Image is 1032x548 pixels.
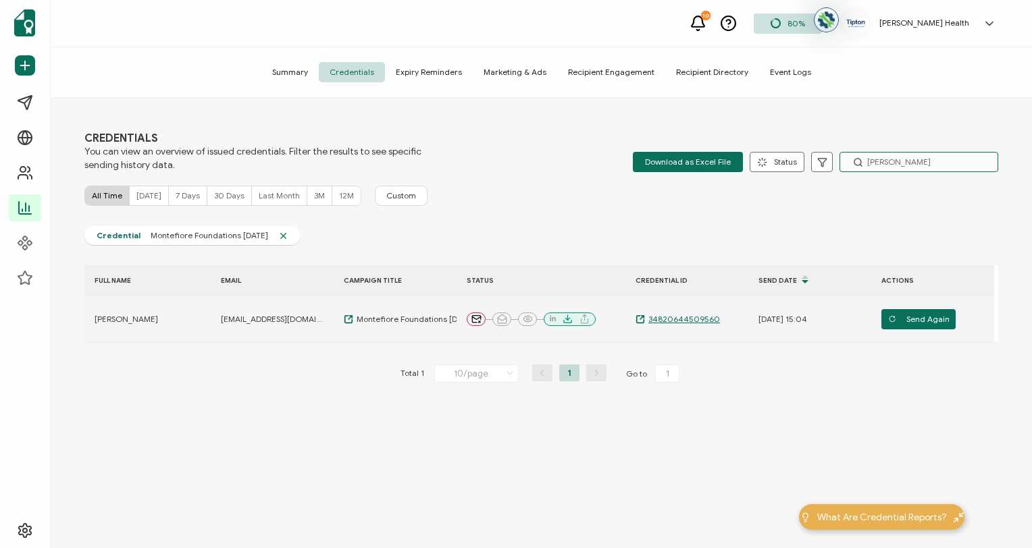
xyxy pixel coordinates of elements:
[748,269,871,292] div: Send Date
[176,190,200,200] span: 7 Days
[97,230,140,241] span: Credential
[846,18,866,28] img: d53189b9-353e-42ff-9f98-8e420995f065.jpg
[385,62,473,82] span: Expiry Reminders
[401,364,425,383] span: Total 1
[334,273,457,288] div: CAMPAIGN TITLE
[84,145,422,172] span: You can view an overview of issued credentials. Filter the results to see specific sending histor...
[473,62,557,82] span: Marketing & Ads
[625,273,748,288] div: CREDENTIAL ID
[136,190,161,200] span: [DATE]
[557,62,665,82] span: Recipient Engagement
[259,190,300,200] span: Last Month
[701,11,711,20] div: 10
[807,396,1032,548] iframe: Chat Widget
[14,9,35,36] img: sertifier-logomark-colored.svg
[758,314,807,325] span: [DATE] 15:04
[626,364,682,383] span: Go to
[95,314,158,325] span: [PERSON_NAME]
[788,18,805,28] span: 80%
[559,364,579,381] li: 1
[211,273,334,288] div: EMAIL
[645,152,731,172] span: Download as Excel File
[339,190,354,200] span: 12M
[750,152,804,172] button: Status
[214,190,244,200] span: 30 Days
[319,62,385,82] span: Credentials
[434,364,519,383] input: Select
[386,190,416,201] span: Custom
[879,18,969,28] h5: [PERSON_NAME] Health
[353,314,474,325] span: Montefiore Foundations [DATE]
[665,62,759,82] span: Recipient Directory
[375,186,428,206] button: Custom
[881,309,956,329] button: Send Again
[84,273,211,288] div: FULL NAME
[645,314,720,325] span: 34820644509560
[457,273,625,288] div: STATUS
[84,132,422,145] span: CREDENTIALS
[92,190,122,200] span: All Time
[140,230,278,241] span: Montefiore Foundations [DATE]
[759,62,822,82] span: Event Logs
[636,314,720,325] a: 34820644509560
[314,190,325,200] span: 3M
[261,62,319,82] span: Summary
[221,314,327,325] span: [EMAIL_ADDRESS][DOMAIN_NAME]
[871,273,994,288] div: ACTIONS
[840,152,998,172] input: Search for names, email addresses, and IDs
[888,309,950,329] span: Send Again
[633,152,743,172] button: Download as Excel File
